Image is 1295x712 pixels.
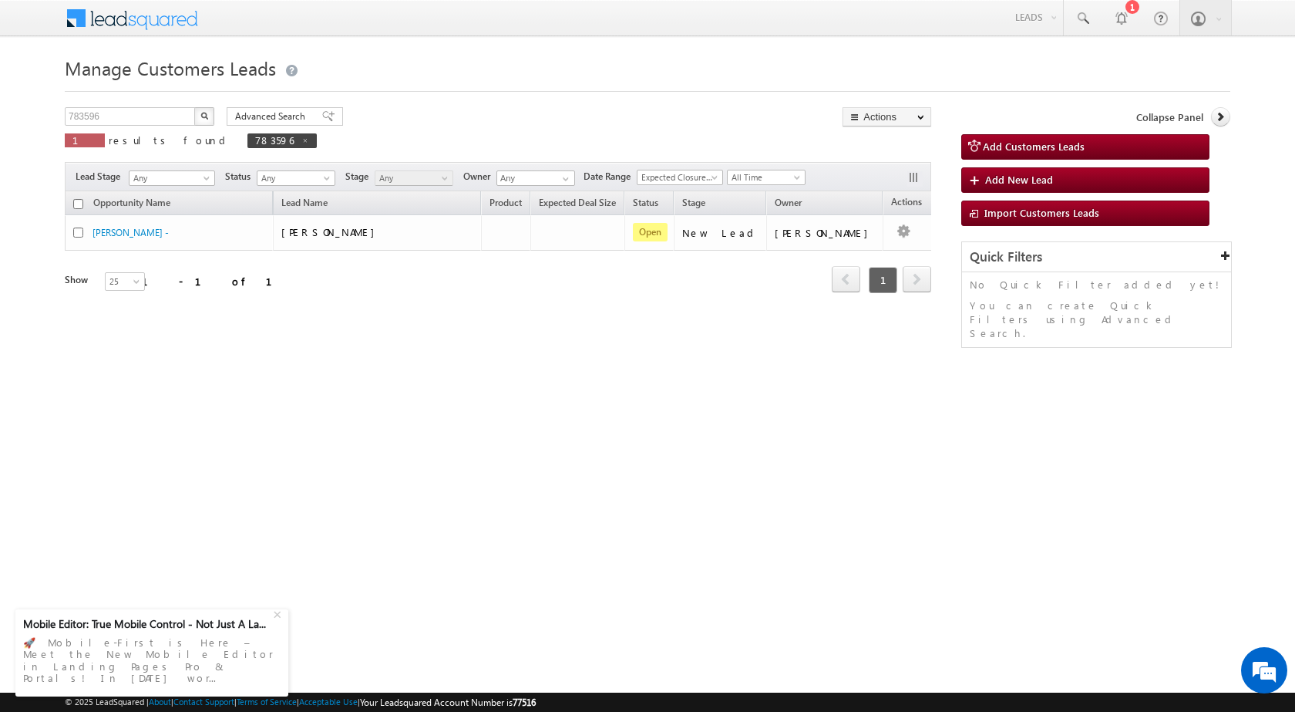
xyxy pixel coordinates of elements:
[727,170,806,185] a: All Time
[23,632,281,689] div: 🚀 Mobile-First is Here – Meet the New Mobile Editor in Landing Pages Pro & Portals! In [DATE] wor...
[80,81,259,101] div: Chat with us now
[970,299,1223,340] p: You can create Quick Filters using Advanced Search.
[903,266,931,292] span: next
[65,273,92,287] div: Show
[375,171,449,185] span: Any
[775,197,802,208] span: Owner
[149,697,171,707] a: About
[962,242,1231,272] div: Quick Filters
[584,170,637,184] span: Date Range
[235,110,310,123] span: Advanced Search
[142,272,291,290] div: 1 - 1 of 1
[257,171,331,185] span: Any
[775,226,876,240] div: [PERSON_NAME]
[869,267,897,293] span: 1
[513,697,536,708] span: 77516
[20,143,281,462] textarea: Type your message and hit 'Enter'
[637,170,723,185] a: Expected Closure Date
[72,133,97,147] span: 1
[983,140,1085,153] span: Add Customers Leads
[26,81,65,101] img: d_60004797649_company_0_60004797649
[255,133,294,147] span: 783596
[832,266,860,292] span: prev
[843,107,931,127] button: Actions
[23,617,271,631] div: Mobile Editor: True Mobile Control - Not Just A La...
[883,194,930,214] span: Actions
[65,56,276,80] span: Manage Customers Leads
[86,194,178,214] a: Opportunity Name
[985,173,1053,186] span: Add New Lead
[375,170,453,186] a: Any
[728,170,801,184] span: All Time
[539,197,616,208] span: Expected Deal Size
[832,268,860,292] a: prev
[270,604,288,623] div: +
[463,170,496,184] span: Owner
[682,226,759,240] div: New Lead
[637,170,718,184] span: Expected Closure Date
[200,112,208,120] img: Search
[109,133,231,147] span: results found
[274,194,335,214] span: Lead Name
[496,170,575,186] input: Type to Search
[903,268,931,292] a: next
[489,197,522,208] span: Product
[625,194,666,214] a: Status
[554,171,573,187] a: Show All Items
[106,275,146,289] span: 25
[1136,110,1203,124] span: Collapse Panel
[237,697,297,707] a: Terms of Service
[92,227,169,238] a: [PERSON_NAME] -
[105,272,145,291] a: 25
[76,170,126,184] span: Lead Stage
[253,8,290,45] div: Minimize live chat window
[984,206,1099,219] span: Import Customers Leads
[970,278,1223,292] p: No Quick Filter added yet!
[633,223,668,241] span: Open
[360,697,536,708] span: Your Leadsquared Account Number is
[73,199,83,209] input: Check all records
[674,194,713,214] a: Stage
[65,695,536,710] span: © 2025 LeadSquared | | | | |
[682,197,705,208] span: Stage
[210,475,280,496] em: Start Chat
[345,170,375,184] span: Stage
[531,194,624,214] a: Expected Deal Size
[281,225,382,238] span: [PERSON_NAME]
[173,697,234,707] a: Contact Support
[299,697,358,707] a: Acceptable Use
[129,170,215,186] a: Any
[129,171,210,185] span: Any
[257,170,335,186] a: Any
[93,197,170,208] span: Opportunity Name
[225,170,257,184] span: Status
